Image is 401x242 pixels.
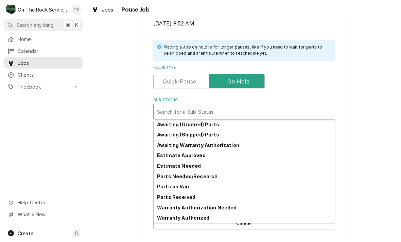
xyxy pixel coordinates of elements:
span: Jobs [18,59,79,67]
div: Todd Brady's Avatar [71,5,81,14]
div: TB [71,5,81,14]
button: Search anything⌘K [4,19,83,31]
strong: Awaiting Warranty Authorization [157,142,239,148]
div: On The Rock Services's Avatar [6,5,16,14]
div: Sub-Status [153,97,335,119]
a: Go to Help Center [4,197,83,208]
strong: Warranty Authorization Needed [157,205,237,210]
label: Sub-Status [153,97,335,103]
span: Pricebook [18,83,69,90]
strong: Parts Needed/Research [157,173,217,179]
div: Pause Type [153,65,335,89]
a: Clients [4,69,83,80]
span: Home [18,36,79,43]
strong: Awaiting (Ordered) Parts [157,122,219,127]
a: Calendar [4,45,83,57]
span: Jobs [102,6,114,13]
a: Jobs [89,4,116,15]
div: Placing a Job on hold is for longer pauses, like if you need to wait for parts to be shipped and ... [163,44,328,57]
strong: Parts on Van [157,184,189,189]
span: What's New [18,211,79,218]
label: Pause Type [153,65,335,70]
span: K [75,21,78,29]
span: Search anything [16,21,54,29]
span: [DATE] 9:52 AM [153,20,194,27]
span: Last Started/Resumed On [153,20,335,28]
div: Last Started/Resumed On [153,13,335,27]
strong: Parts Received [157,194,195,200]
a: Jobs [4,57,83,69]
strong: Warranty Authorized [157,215,209,221]
a: Go to Pricebook [4,81,83,92]
span: Create [18,230,33,236]
strong: Awaiting (Shipped) Parts [157,132,219,137]
div: O [6,5,16,14]
button: Cancel [153,217,335,229]
span: ⌘ [66,21,70,29]
span: C [75,230,78,237]
a: Home [4,34,83,45]
strong: Estimate Approved [157,152,206,158]
strong: Estimate Needed [157,163,201,169]
span: Clients [18,71,79,78]
span: Help Center [18,199,79,206]
a: Go to What's New [4,209,83,220]
div: On The Rock Services [18,6,68,13]
span: Calendar [18,48,79,55]
span: Pause Job [119,5,150,14]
